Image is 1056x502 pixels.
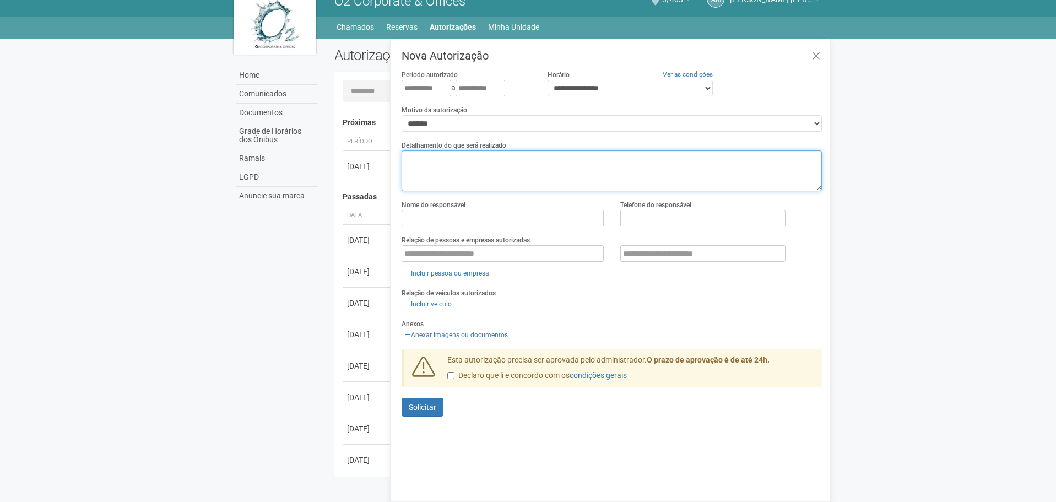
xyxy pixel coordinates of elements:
label: Telefone do responsável [620,200,691,210]
a: Reservas [386,19,418,35]
a: Autorizações [430,19,476,35]
div: Esta autorização precisa ser aprovada pelo administrador. [439,355,822,387]
a: Documentos [236,104,318,122]
th: Data [343,207,392,225]
div: [DATE] [347,392,388,403]
label: Nome do responsável [402,200,465,210]
div: [DATE] [347,161,388,172]
div: a [402,80,530,96]
div: [DATE] [347,266,388,277]
span: Solicitar [409,403,436,412]
div: [DATE] [347,455,388,466]
label: Relação de pessoas e empresas autorizadas [402,235,530,245]
label: Relação de veículos autorizados [402,288,496,298]
div: [DATE] [347,329,388,340]
label: Horário [548,70,570,80]
div: [DATE] [347,298,388,309]
a: Anexar imagens ou documentos [402,329,511,341]
a: Minha Unidade [488,19,539,35]
h4: Próximas [343,118,815,127]
a: LGPD [236,168,318,187]
h2: Autorizações [334,47,570,63]
label: Anexos [402,319,424,329]
div: [DATE] [347,360,388,371]
th: Período [343,133,392,151]
label: Motivo da autorização [402,105,467,115]
h3: Nova Autorização [402,50,822,61]
div: [DATE] [347,423,388,434]
input: Declaro que li e concordo com oscondições gerais [447,372,454,379]
h4: Passadas [343,193,815,201]
a: Incluir pessoa ou empresa [402,267,492,279]
a: Comunicados [236,85,318,104]
button: Solicitar [402,398,443,417]
a: Chamados [337,19,374,35]
a: Home [236,66,318,85]
a: Ramais [236,149,318,168]
a: Anuncie sua marca [236,187,318,205]
div: [DATE] [347,235,388,246]
a: Incluir veículo [402,298,455,310]
a: Ver as condições [663,71,713,78]
a: condições gerais [570,371,627,380]
label: Declaro que li e concordo com os [447,370,627,381]
label: Detalhamento do que será realizado [402,141,506,150]
a: Grade de Horários dos Ônibus [236,122,318,149]
strong: O prazo de aprovação é de até 24h. [647,355,770,364]
label: Período autorizado [402,70,458,80]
